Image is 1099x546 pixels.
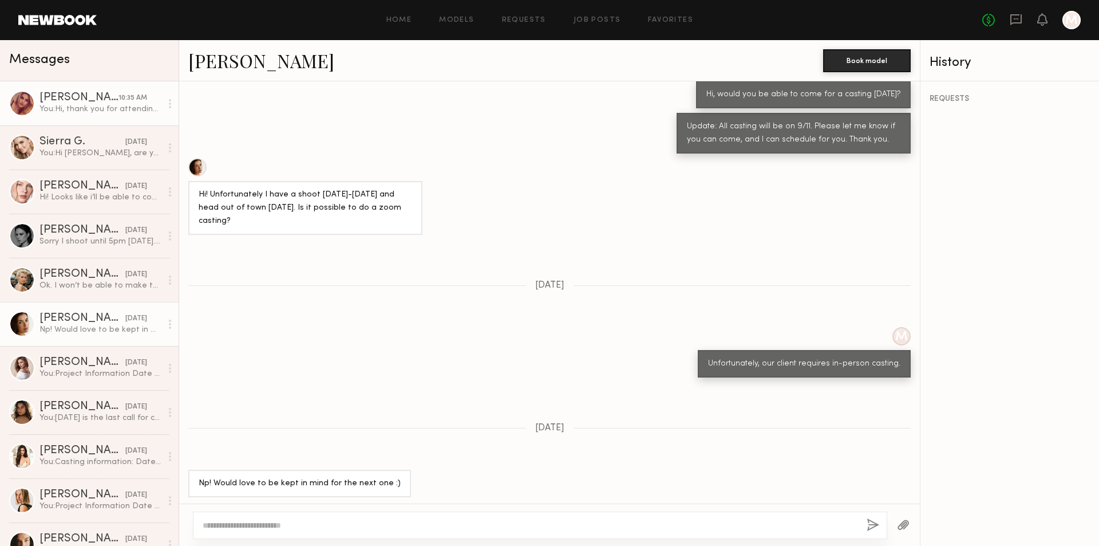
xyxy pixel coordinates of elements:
div: [PERSON_NAME] [39,445,125,457]
div: [DATE] [125,358,147,368]
div: 10:35 AM [118,93,147,104]
div: [PERSON_NAME] [39,180,125,192]
div: Sorry I shoot until 5pm [DATE]. I hope to work together soon! [39,236,161,247]
div: [DATE] [125,446,147,457]
div: [PERSON_NAME] [39,489,125,501]
a: Requests [502,17,546,24]
div: You: Project Information Date & Time: [ Between [DATE] - [DATE] ] Location: [ [GEOGRAPHIC_DATA]] ... [39,368,161,379]
a: M [1062,11,1081,29]
div: Unfortunately, our client requires in-person casting. [708,358,900,371]
div: Ok. I won’t be able to make this casting, but please keep me in mind for future projects! [39,280,161,291]
div: Np! Would love to be kept in mind for the next one :) [39,324,161,335]
div: [PERSON_NAME] [39,92,118,104]
a: Home [386,17,412,24]
a: Models [439,17,474,24]
a: Book model [823,55,911,65]
div: Hi, would you be able to come for a casting [DATE]? [706,88,900,101]
a: Favorites [648,17,693,24]
div: [PERSON_NAME] [39,533,125,545]
span: Messages [9,53,70,66]
div: [DATE] [125,490,147,501]
div: Np! Would love to be kept in mind for the next one :) [199,477,401,490]
a: Job Posts [574,17,621,24]
a: [PERSON_NAME] [188,48,334,73]
div: [DATE] [125,534,147,545]
div: Hi! Unfortunately I have a shoot [DATE]-[DATE] and head out of town [DATE]. Is it possible to do ... [199,188,412,228]
div: REQUESTS [930,95,1090,103]
div: [PERSON_NAME] [39,269,125,280]
div: [DATE] [125,225,147,236]
div: [PERSON_NAME] [39,225,125,236]
div: You: Hi, thank you for attending the casting. Our client has made their final selection of models... [39,104,161,115]
div: [DATE] [125,137,147,148]
div: Hi! Looks like i’ll be able to come a little earlier! Is that okay? [39,192,161,203]
div: Update: All casting will be on 9/11. Please let me know if you can come, and I can schedule for y... [687,120,900,147]
span: [DATE] [535,281,564,290]
div: You: Casting information: Date: [DATE] Time: 1:15 pm Address: [STREET_ADDRESS][US_STATE] Contact ... [39,457,161,468]
div: [DATE] [125,181,147,192]
button: Book model [823,49,911,72]
div: You: Project Information Date & Time: [ September] Location: [ [GEOGRAPHIC_DATA]] Duration: [ App... [39,501,161,512]
div: [PERSON_NAME] [39,401,125,413]
div: You: [DATE] is the last call for casting, if you are interested, i can arrange the time for [39,413,161,423]
span: [DATE] [535,423,564,433]
div: You: Hi [PERSON_NAME], are you still coming to the casting [DATE]? Please let me know if you have... [39,148,161,159]
div: History [930,56,1090,69]
div: Sierra G. [39,136,125,148]
div: [PERSON_NAME] [39,357,125,368]
div: [DATE] [125,313,147,324]
div: [DATE] [125,269,147,280]
div: [PERSON_NAME] [39,313,125,324]
div: [DATE] [125,402,147,413]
